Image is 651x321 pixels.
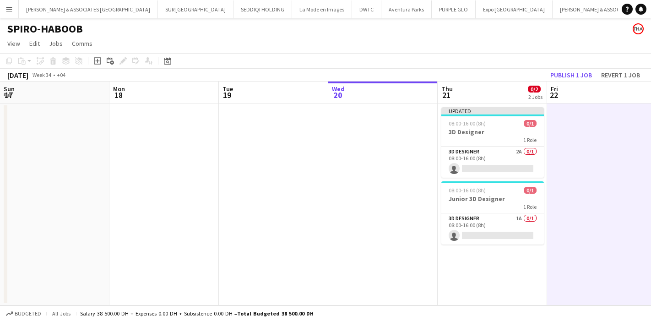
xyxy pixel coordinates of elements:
h3: 3D Designer [441,128,544,136]
span: Sun [4,85,15,93]
span: Mon [113,85,125,93]
span: Total Budgeted 38 500.00 DH [237,310,314,317]
div: Salary 38 500.00 DH + Expenses 0.00 DH + Subsistence 0.00 DH = [80,310,314,317]
span: Comms [72,39,92,48]
app-card-role: 3D Designer2A0/108:00-16:00 (8h) [441,147,544,178]
span: View [7,39,20,48]
span: 22 [549,90,558,100]
button: [PERSON_NAME] & ASSOCIATES KSA [553,0,651,18]
span: 1 Role [523,136,537,143]
div: 2 Jobs [528,93,542,100]
app-card-role: 3D Designer1A0/108:00-16:00 (8h) [441,213,544,245]
span: 19 [221,90,233,100]
span: 08:00-16:00 (8h) [449,187,486,194]
a: View [4,38,24,49]
span: 1 Role [523,203,537,210]
span: All jobs [50,310,72,317]
span: Fri [551,85,558,93]
span: 0/1 [524,187,537,194]
button: La Mode en Images [292,0,352,18]
span: Thu [441,85,453,93]
a: Edit [26,38,43,49]
button: SUR [GEOGRAPHIC_DATA] [158,0,233,18]
span: Edit [29,39,40,48]
span: Tue [222,85,233,93]
button: Budgeted [5,309,43,319]
span: 21 [440,90,453,100]
span: 17 [2,90,15,100]
button: PURPLE GLO [432,0,476,18]
div: +04 [57,71,65,78]
a: Jobs [45,38,66,49]
app-user-avatar: Enas Ahmed [633,23,644,34]
span: Week 34 [30,71,53,78]
span: 18 [112,90,125,100]
span: 0/2 [528,86,541,92]
div: Updated [441,107,544,114]
span: 08:00-16:00 (8h) [449,120,486,127]
div: [DATE] [7,71,28,80]
span: Jobs [49,39,63,48]
button: Expo [GEOGRAPHIC_DATA] [476,0,553,18]
button: Revert 1 job [597,69,644,81]
span: 0/1 [524,120,537,127]
span: Wed [332,85,345,93]
span: Budgeted [15,310,41,317]
h1: SPIRO-HABOOB [7,22,83,36]
app-job-card: Updated08:00-16:00 (8h)0/13D Designer1 Role3D Designer2A0/108:00-16:00 (8h) [441,107,544,178]
h3: Junior 3D Designer [441,195,544,203]
button: [PERSON_NAME] & ASSOCIATES [GEOGRAPHIC_DATA] [19,0,158,18]
span: 20 [331,90,345,100]
a: Comms [68,38,96,49]
button: Publish 1 job [547,69,596,81]
app-job-card: 08:00-16:00 (8h)0/1Junior 3D Designer1 Role3D Designer1A0/108:00-16:00 (8h) [441,181,544,245]
button: DWTC [352,0,381,18]
button: SEDDIQI HOLDING [233,0,292,18]
button: Aventura Parks [381,0,432,18]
